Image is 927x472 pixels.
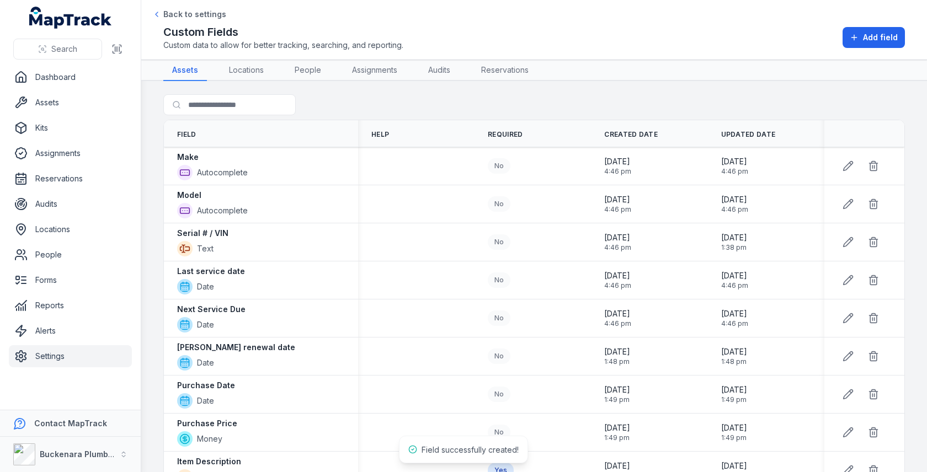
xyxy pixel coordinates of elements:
[721,422,747,442] time: 08/09/2025, 1:49:05 pm
[604,194,631,205] span: [DATE]
[9,92,132,114] a: Assets
[13,39,102,60] button: Search
[51,44,77,55] span: Search
[197,243,214,254] span: Text
[9,193,132,215] a: Audits
[604,156,631,176] time: 26/06/2025, 4:46:14 pm
[177,266,245,277] strong: Last service date
[721,232,747,243] span: [DATE]
[177,304,246,315] strong: Next Service Due
[863,32,898,43] span: Add field
[604,270,631,281] span: [DATE]
[604,422,630,433] span: [DATE]
[721,156,748,167] span: [DATE]
[371,130,389,139] span: Help
[604,346,630,357] span: [DATE]
[197,395,214,406] span: Date
[177,418,237,429] strong: Purchase Price
[721,194,748,214] time: 26/06/2025, 4:46:14 pm
[721,346,747,366] time: 08/09/2025, 1:48:47 pm
[9,168,132,190] a: Reservations
[197,167,248,178] span: Autocomplete
[721,346,747,357] span: [DATE]
[197,205,248,216] span: Autocomplete
[220,60,273,81] a: Locations
[488,310,510,326] div: No
[163,60,207,81] a: Assets
[721,232,747,252] time: 08/09/2025, 1:38:58 pm
[177,190,201,201] strong: Model
[40,449,185,459] strong: Buckenara Plumbing Gas & Electrical
[721,319,748,328] span: 4:46 pm
[604,194,631,214] time: 26/06/2025, 4:46:14 pm
[9,244,132,266] a: People
[604,357,630,366] span: 1:48 pm
[177,152,199,163] strong: Make
[604,308,631,319] span: [DATE]
[721,384,747,395] span: [DATE]
[472,60,537,81] a: Reservations
[604,422,630,442] time: 08/09/2025, 1:49:05 pm
[9,294,132,317] a: Reports
[9,320,132,342] a: Alerts
[177,228,228,239] strong: Serial # / VIN
[604,460,632,471] span: [DATE]
[604,319,631,328] span: 4:46 pm
[163,9,226,20] span: Back to settings
[9,345,132,367] a: Settings
[721,308,748,328] time: 26/06/2025, 4:46:14 pm
[721,194,748,205] span: [DATE]
[163,40,403,51] span: Custom data to allow for better tracking, searching, and reporting.
[721,243,747,252] span: 1:38 pm
[721,270,748,290] time: 26/06/2025, 4:46:14 pm
[721,395,747,404] span: 1:49 pm
[152,9,226,20] a: Back to settings
[29,7,112,29] a: MapTrack
[9,142,132,164] a: Assignments
[177,342,295,353] strong: [PERSON_NAME] renewal date
[286,60,330,81] a: People
[422,445,519,454] span: Field successfully created!
[488,158,510,174] div: No
[34,419,107,428] strong: Contact MapTrack
[197,433,222,444] span: Money
[9,218,132,240] a: Locations
[9,269,132,291] a: Forms
[604,156,631,167] span: [DATE]
[177,380,235,391] strong: Purchase Date
[604,270,631,290] time: 26/06/2025, 4:46:14 pm
[604,308,631,328] time: 26/06/2025, 4:46:14 pm
[721,384,747,404] time: 08/09/2025, 1:49:14 pm
[604,232,631,243] span: [DATE]
[721,270,748,281] span: [DATE]
[721,281,748,290] span: 4:46 pm
[721,130,776,139] span: Updated Date
[721,433,747,442] span: 1:49 pm
[843,27,905,48] button: Add field
[488,196,510,212] div: No
[343,60,406,81] a: Assignments
[604,130,658,139] span: Created Date
[163,24,403,40] h2: Custom Fields
[197,281,214,292] span: Date
[197,319,214,330] span: Date
[604,281,631,290] span: 4:46 pm
[721,460,749,471] span: [DATE]
[419,60,459,81] a: Audits
[604,395,630,404] span: 1:49 pm
[177,456,241,467] strong: Item Description
[604,243,631,252] span: 4:46 pm
[604,384,630,395] span: [DATE]
[488,234,510,250] div: No
[9,117,132,139] a: Kits
[488,130,523,139] span: Required
[721,167,748,176] span: 4:46 pm
[197,357,214,368] span: Date
[488,272,510,288] div: No
[604,384,630,404] time: 08/09/2025, 1:49:14 pm
[604,232,631,252] time: 26/06/2025, 4:46:14 pm
[488,425,510,440] div: No
[604,346,630,366] time: 08/09/2025, 1:48:47 pm
[604,167,631,176] span: 4:46 pm
[9,66,132,88] a: Dashboard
